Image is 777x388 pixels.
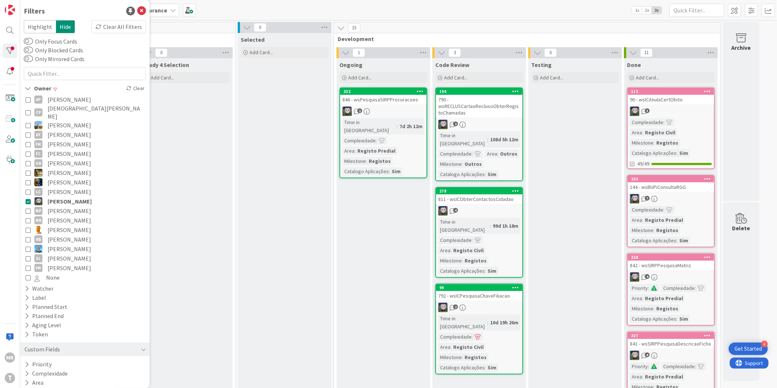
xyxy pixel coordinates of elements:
[48,149,91,158] span: [PERSON_NAME]
[436,88,522,95] div: 190
[24,369,68,378] button: Complexidade
[357,108,362,113] span: 1
[448,48,461,57] span: 3
[26,273,144,282] button: None
[390,167,402,175] div: Sim
[5,352,15,363] div: MR
[26,104,144,120] button: CP [DEMOGRAPHIC_DATA][PERSON_NAME]
[24,46,33,54] button: Only Blocked Cards
[24,284,54,293] div: Watcher
[24,20,56,33] span: Highlight
[439,189,522,194] div: 278
[24,84,52,93] div: Owner
[676,149,677,157] span: :
[631,176,714,182] div: 233
[642,128,643,137] span: :
[439,89,522,94] div: 190
[630,305,653,313] div: Milestone
[451,246,485,254] div: Registo Civil
[630,373,642,381] div: Area
[340,107,427,116] div: LS
[485,363,486,372] span: :
[648,362,649,370] span: :
[48,263,91,273] span: [PERSON_NAME]
[642,7,652,14] span: 2x
[48,197,92,206] span: [PERSON_NAME]
[654,305,680,313] div: Registos
[642,294,643,302] span: :
[630,272,639,282] img: LS
[631,333,714,338] div: 327
[48,95,91,104] span: [PERSON_NAME]
[34,131,42,139] div: DF
[462,160,463,168] span: :
[630,236,676,245] div: Catalogo Aplicações
[654,226,680,234] div: Registos
[254,23,266,32] span: 0
[366,157,367,165] span: :
[436,120,522,129] div: LS
[34,235,42,243] div: RB
[438,343,450,351] div: Area
[444,74,468,81] span: Add Card...
[26,158,144,168] button: GN [PERSON_NAME]
[342,118,397,134] div: Time in [GEOGRAPHIC_DATA]
[34,197,42,205] img: LS
[438,150,472,158] div: Complexidade
[645,274,650,279] span: 4
[249,49,273,56] span: Add Card...
[498,150,519,158] div: Outros
[438,236,472,244] div: Complexidade
[26,178,144,187] button: JC [PERSON_NAME]
[695,362,696,370] span: :
[48,178,91,187] span: [PERSON_NAME]
[453,305,458,309] span: 2
[485,150,497,158] div: Area
[24,360,52,369] button: Priority
[630,128,642,137] div: Area
[637,160,649,168] span: 49/49
[630,294,642,302] div: Area
[436,95,522,117] div: 790 - wsRECLUSCartaoReclusoObterRegistoChamadas
[630,284,648,292] div: Priority
[5,373,15,383] div: T
[438,333,472,341] div: Complexidade
[26,187,144,197] button: LC [PERSON_NAME]
[653,139,654,147] span: :
[636,74,659,81] span: Add Card...
[24,321,62,330] div: Aging Level
[663,118,664,126] span: :
[24,345,61,354] div: Custom Fields
[436,194,522,204] div: 811 - wsICObterContactosCidadao
[48,254,91,263] span: [PERSON_NAME]
[338,35,711,42] span: Development
[26,254,144,263] button: SL [PERSON_NAME]
[642,373,643,381] span: :
[472,236,473,244] span: :
[26,225,144,235] button: RL [PERSON_NAME]
[630,118,663,126] div: Complexidade
[438,267,485,275] div: Catalogo Aplicações
[376,137,377,145] span: :
[628,88,714,104] div: 11390 - wsICAnulaCertObito
[26,168,144,178] button: JC [PERSON_NAME]
[48,104,144,120] span: [DEMOGRAPHIC_DATA][PERSON_NAME]
[356,147,397,155] div: Registo Predial
[340,88,427,95] div: 332
[48,130,91,139] span: [PERSON_NAME]
[645,196,650,201] span: 7
[540,74,563,81] span: Add Card...
[642,216,643,224] span: :
[453,208,458,213] span: 4
[630,107,639,116] img: LS
[26,130,144,139] button: DF [PERSON_NAME]
[436,284,522,301] div: 99792 - wsICPesquisaChaveFiliacao
[676,236,677,245] span: :
[48,216,91,225] span: [PERSON_NAME]
[497,150,498,158] span: :
[462,257,463,265] span: :
[342,167,389,175] div: Catalogo Aplicações
[438,131,487,148] div: Time in [GEOGRAPHIC_DATA]
[661,284,695,292] div: Complexidade
[348,74,372,81] span: Add Card...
